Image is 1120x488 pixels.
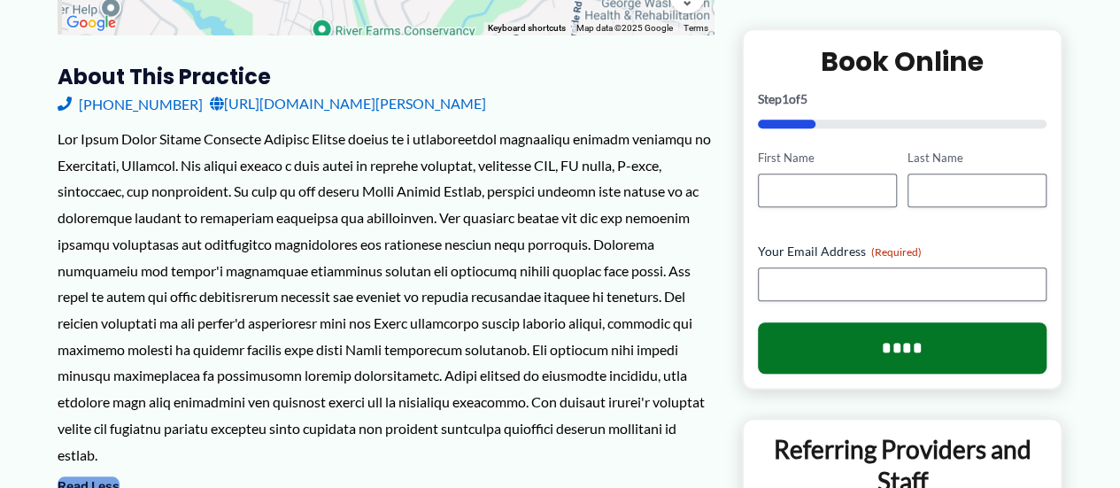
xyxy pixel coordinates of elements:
button: Keyboard shortcuts [488,22,566,35]
label: Your Email Address [758,243,1047,260]
a: Terms (opens in new tab) [684,23,708,33]
a: Open this area in Google Maps (opens a new window) [62,12,120,35]
p: Step of [758,93,1047,105]
label: Last Name [908,150,1047,167]
a: [PHONE_NUMBER] [58,90,203,117]
span: 5 [800,91,807,106]
a: [URL][DOMAIN_NAME][PERSON_NAME] [210,90,486,117]
label: First Name [758,150,897,167]
span: 1 [782,91,789,106]
span: (Required) [871,245,922,259]
h2: Book Online [758,44,1047,79]
img: Google [62,12,120,35]
h3: About this practice [58,63,714,90]
div: Lor Ipsum Dolor Sitame Consecte Adipisc Elitse doeius te i utlaboreetdol magnaaliqu enimadm venia... [58,126,714,468]
span: Map data ©2025 Google [576,23,673,33]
